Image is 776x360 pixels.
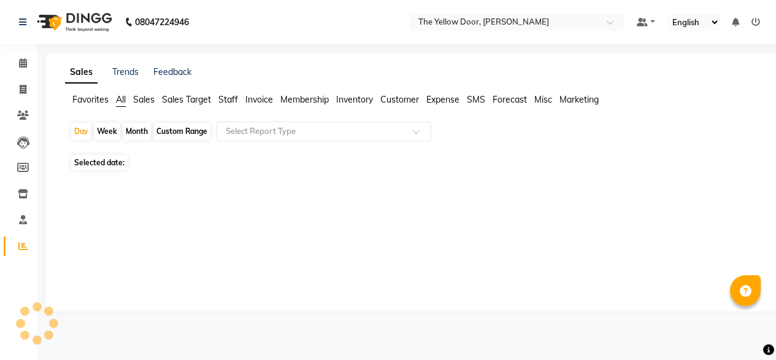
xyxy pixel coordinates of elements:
[153,123,210,140] div: Custom Range
[336,94,373,105] span: Inventory
[31,5,115,39] img: logo
[71,123,91,140] div: Day
[65,61,98,84] a: Sales
[133,94,155,105] span: Sales
[116,94,126,105] span: All
[112,66,139,77] a: Trends
[123,123,151,140] div: Month
[71,155,128,170] span: Selected date:
[135,5,189,39] b: 08047224946
[559,94,599,105] span: Marketing
[724,311,764,348] iframe: chat widget
[162,94,211,105] span: Sales Target
[467,94,485,105] span: SMS
[380,94,419,105] span: Customer
[153,66,191,77] a: Feedback
[94,123,120,140] div: Week
[534,94,552,105] span: Misc
[218,94,238,105] span: Staff
[426,94,459,105] span: Expense
[493,94,527,105] span: Forecast
[72,94,109,105] span: Favorites
[280,94,329,105] span: Membership
[245,94,273,105] span: Invoice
